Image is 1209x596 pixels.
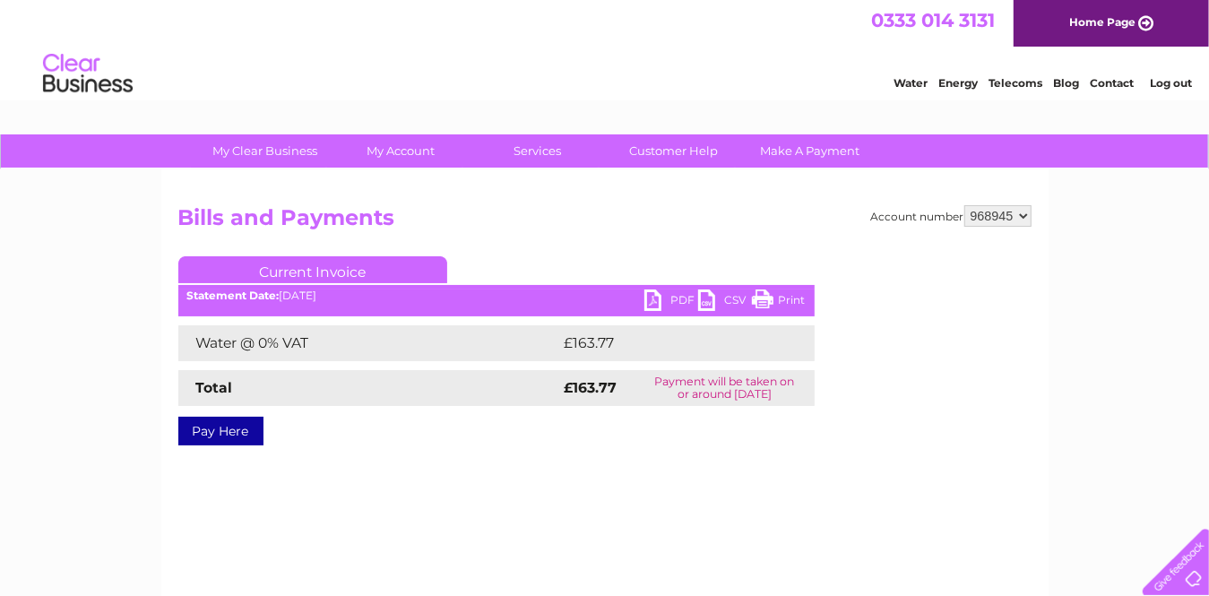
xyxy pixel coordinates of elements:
a: Make A Payment [736,134,884,168]
strong: Total [196,379,233,396]
a: Log out [1150,76,1192,90]
a: Energy [938,76,978,90]
td: Payment will be taken on or around [DATE] [635,370,815,406]
a: Contact [1090,76,1134,90]
a: Services [463,134,611,168]
img: logo.png [42,47,134,101]
h2: Bills and Payments [178,205,1032,239]
a: Current Invoice [178,256,447,283]
a: 0333 014 3131 [871,9,995,31]
a: Pay Here [178,417,263,445]
a: My Clear Business [191,134,339,168]
a: Blog [1053,76,1079,90]
strong: £163.77 [565,379,617,396]
b: Statement Date: [187,289,280,302]
a: Customer Help [600,134,747,168]
a: PDF [644,289,698,315]
a: Water [894,76,928,90]
a: My Account [327,134,475,168]
td: £163.77 [560,325,782,361]
div: Clear Business is a trading name of Verastar Limited (registered in [GEOGRAPHIC_DATA] No. 3667643... [182,10,1029,87]
a: CSV [698,289,752,315]
a: Print [752,289,806,315]
div: Account number [871,205,1032,227]
a: Telecoms [989,76,1042,90]
td: Water @ 0% VAT [178,325,560,361]
div: [DATE] [178,289,815,302]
